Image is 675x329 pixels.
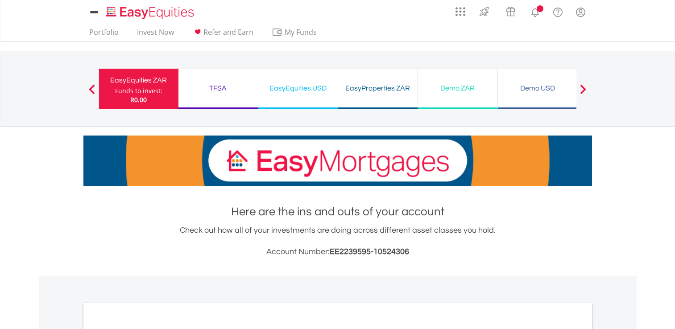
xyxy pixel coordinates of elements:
a: Vouchers [497,2,524,19]
div: Demo USD [503,82,572,95]
a: Refer and Earn [189,28,257,41]
h1: Here are the ins and outs of your account [83,204,592,220]
span: R0.00 [130,95,147,104]
span: Refer and Earn [203,27,253,37]
img: thrive-v2.svg [477,4,492,19]
div: Demo ZAR [423,82,492,95]
div: EasyEquities USD [264,82,332,95]
button: Next [574,89,592,98]
span: My Funds [272,26,330,38]
a: AppsGrid [450,2,471,16]
div: TFSA [184,82,253,95]
div: EasyEquities ZAR [104,74,173,86]
a: Home page [103,2,198,20]
a: Portfolio [86,28,122,41]
img: EasyEquities_Logo.png [104,5,198,20]
span: EE2239595-10524306 [330,247,409,256]
a: Invest Now [133,28,178,41]
div: Funds to invest: [115,86,162,95]
button: Previous [83,89,101,98]
div: EasyProperties ZAR [344,82,412,95]
a: FAQ's and Support [547,2,569,20]
a: My Profile [569,2,592,22]
a: Notifications [524,2,547,20]
h3: Account Number: [83,246,592,258]
img: EasyMortage Promotion Banner [83,136,592,186]
img: grid-menu-icon.svg [456,7,465,16]
div: Check out how all of your investments are doing across different asset classes you hold. [83,224,592,258]
img: vouchers-v2.svg [503,4,518,19]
